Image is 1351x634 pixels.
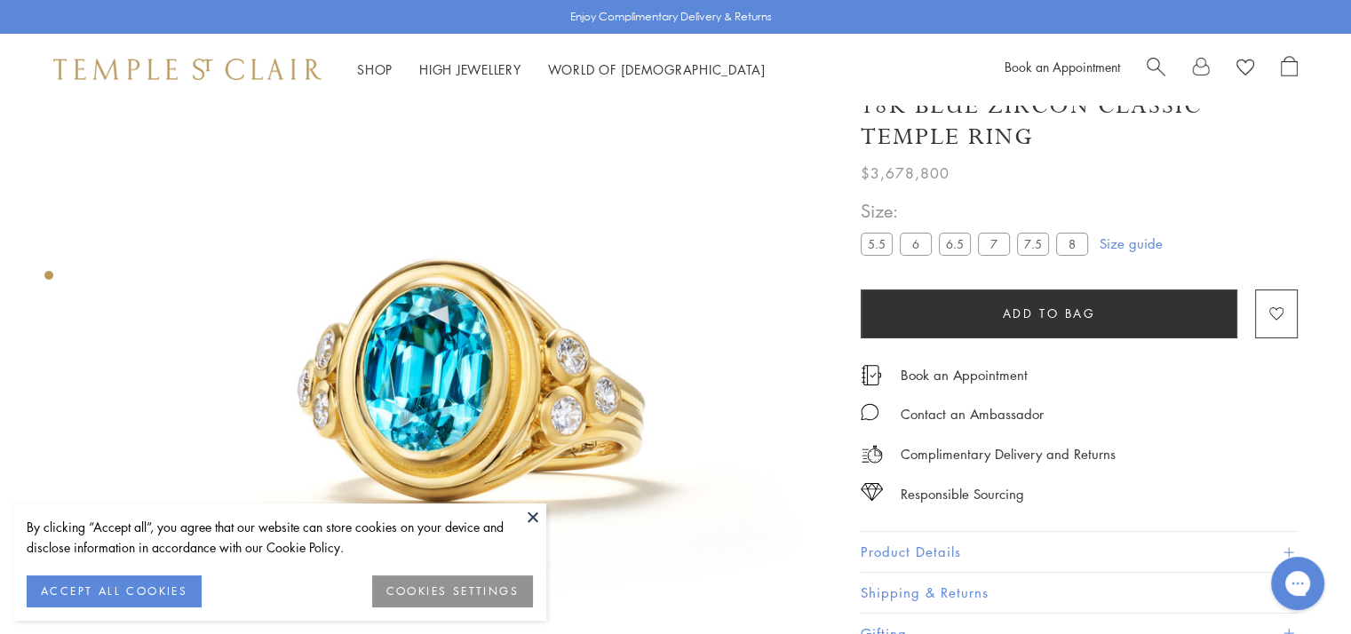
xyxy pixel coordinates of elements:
[861,162,950,185] span: $3,678,800
[861,91,1298,153] h1: 18K Blue Zircon Classic Temple Ring
[1017,233,1049,255] label: 7.5
[901,403,1044,425] div: Contact an Ambassador
[861,573,1298,613] button: Shipping & Returns
[978,233,1010,255] label: 7
[861,483,883,501] img: icon_sourcing.svg
[1100,234,1163,252] a: Size guide
[1236,56,1254,83] a: View Wishlist
[901,483,1024,505] div: Responsible Sourcing
[861,532,1298,572] button: Product Details
[861,365,882,385] img: icon_appointment.svg
[861,196,1095,226] span: Size:
[1281,56,1298,83] a: Open Shopping Bag
[900,233,932,255] label: 6
[861,289,1237,338] button: Add to bag
[1003,304,1096,323] span: Add to bag
[357,60,393,78] a: ShopShop
[901,365,1028,384] a: Book an Appointment
[861,443,883,465] img: icon_delivery.svg
[1005,58,1120,75] a: Book an Appointment
[53,59,322,80] img: Temple St. Clair
[372,575,533,607] button: COOKIES SETTINGS
[570,8,772,26] p: Enjoy Complimentary Delivery & Returns
[939,233,971,255] label: 6.5
[1262,551,1333,616] iframe: Gorgias live chat messenger
[27,517,533,558] div: By clicking “Accept all”, you agree that our website can store cookies on your device and disclos...
[27,575,202,607] button: ACCEPT ALL COOKIES
[1056,233,1088,255] label: 8
[861,403,878,421] img: MessageIcon-01_2.svg
[901,443,1116,465] p: Complimentary Delivery and Returns
[357,59,766,81] nav: Main navigation
[1147,56,1165,83] a: Search
[548,60,766,78] a: World of [DEMOGRAPHIC_DATA]World of [DEMOGRAPHIC_DATA]
[861,233,893,255] label: 5.5
[419,60,521,78] a: High JewelleryHigh Jewellery
[44,266,53,294] div: Product gallery navigation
